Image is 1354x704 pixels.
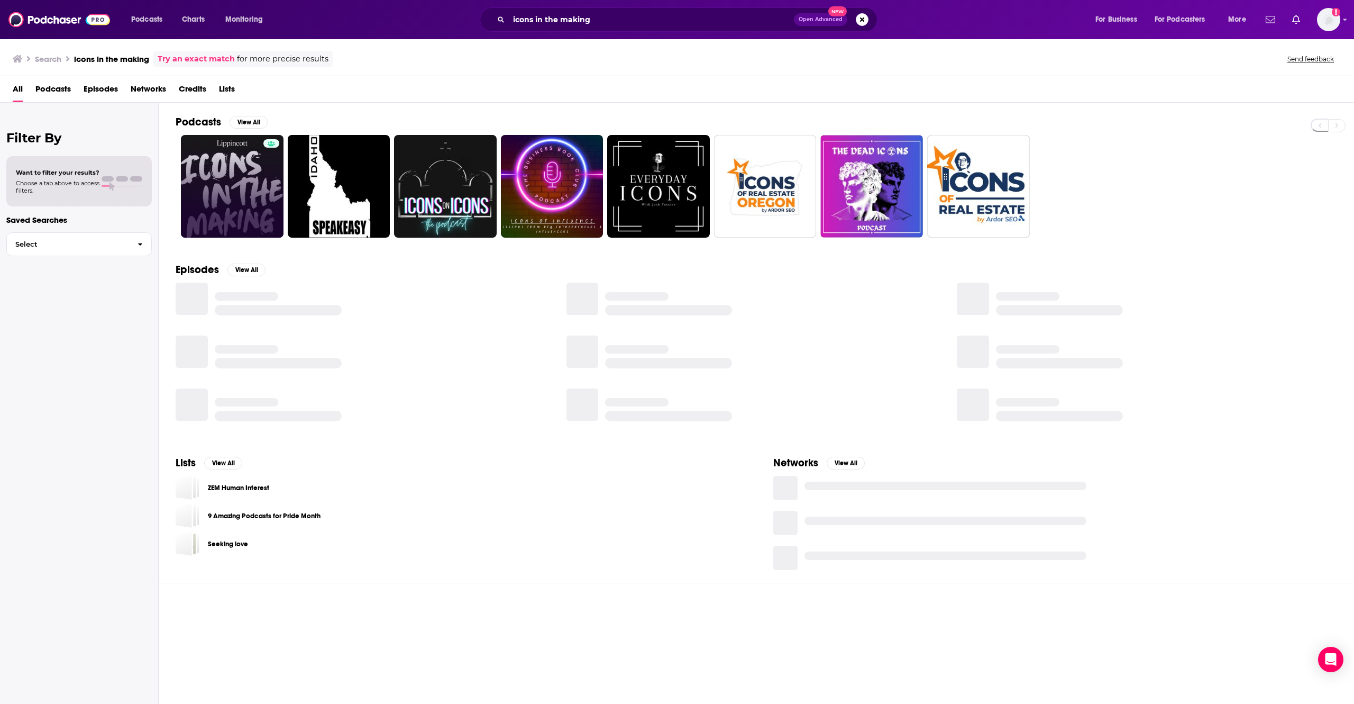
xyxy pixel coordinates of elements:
[509,11,794,28] input: Search podcasts, credits, & more...
[237,53,328,65] span: for more precise results
[1148,11,1221,28] button: open menu
[8,10,110,30] img: Podchaser - Follow, Share and Rate Podcasts
[773,456,865,470] a: NetworksView All
[176,456,242,470] a: ListsView All
[7,241,129,248] span: Select
[225,12,263,27] span: Monitoring
[1155,12,1205,27] span: For Podcasters
[158,53,235,65] a: Try an exact match
[204,457,242,470] button: View All
[176,504,199,528] a: 9 Amazing Podcasts for Pride Month
[208,538,248,550] a: Seeking love
[16,169,99,176] span: Want to filter your results?
[13,80,23,102] a: All
[35,54,61,64] h3: Search
[176,115,268,129] a: PodcastsView All
[16,179,99,194] span: Choose a tab above to access filters.
[208,482,269,494] a: ZEM Human Interest
[794,13,847,26] button: Open AdvancedNew
[84,80,118,102] a: Episodes
[179,80,206,102] a: Credits
[1288,11,1304,29] a: Show notifications dropdown
[1332,8,1340,16] svg: Add a profile image
[218,11,277,28] button: open menu
[827,457,865,470] button: View All
[1317,8,1340,31] button: Show profile menu
[230,116,268,129] button: View All
[799,17,843,22] span: Open Advanced
[208,510,321,522] a: 9 Amazing Podcasts for Pride Month
[182,12,205,27] span: Charts
[828,6,847,16] span: New
[175,11,211,28] a: Charts
[176,456,196,470] h2: Lists
[131,80,166,102] a: Networks
[35,80,71,102] a: Podcasts
[1317,8,1340,31] img: User Profile
[219,80,235,102] a: Lists
[1261,11,1279,29] a: Show notifications dropdown
[1088,11,1150,28] button: open menu
[1095,12,1137,27] span: For Business
[6,215,152,225] p: Saved Searches
[1318,647,1343,672] div: Open Intercom Messenger
[1228,12,1246,27] span: More
[124,11,176,28] button: open menu
[74,54,149,64] h3: icons in the making
[1221,11,1259,28] button: open menu
[131,12,162,27] span: Podcasts
[176,263,266,276] a: EpisodesView All
[176,263,219,276] h2: Episodes
[490,7,888,32] div: Search podcasts, credits, & more...
[6,130,152,146] h2: Filter By
[773,456,818,470] h2: Networks
[227,264,266,276] button: View All
[1284,55,1337,64] button: Send feedback
[176,115,221,129] h2: Podcasts
[6,232,152,256] button: Select
[176,476,199,500] a: ZEM Human Interest
[1317,8,1340,31] span: Logged in as leahlevin
[176,532,199,556] a: Seeking love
